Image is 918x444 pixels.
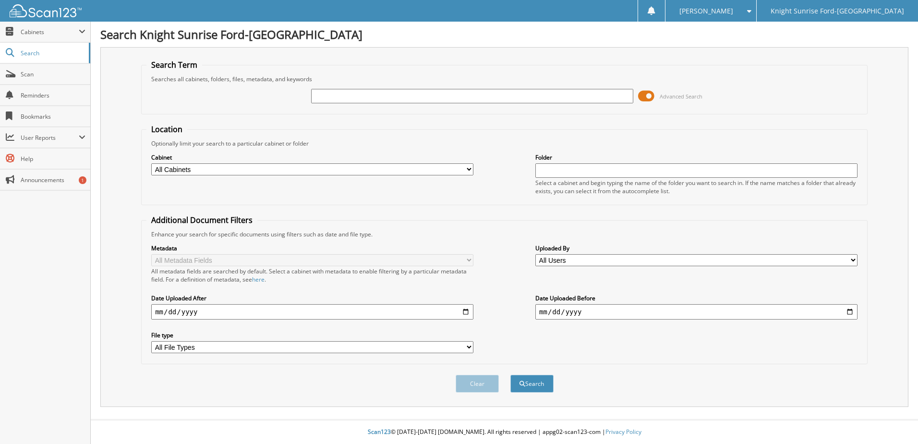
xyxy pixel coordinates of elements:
legend: Location [146,124,187,135]
label: Folder [535,153,858,161]
span: Cabinets [21,28,79,36]
div: Optionally limit your search to a particular cabinet or folder [146,139,862,148]
label: File type [151,331,473,339]
label: Date Uploaded Before [535,294,858,302]
span: Bookmarks [21,112,85,121]
button: Search [510,375,554,393]
div: Searches all cabinets, folders, files, metadata, and keywords [146,75,862,83]
label: Uploaded By [535,244,858,252]
span: User Reports [21,134,79,142]
span: Announcements [21,176,85,184]
button: Clear [456,375,499,393]
label: Cabinet [151,153,473,161]
label: Date Uploaded After [151,294,473,302]
input: start [151,304,473,320]
span: [PERSON_NAME] [679,8,733,14]
span: Advanced Search [660,93,702,100]
legend: Search Term [146,60,202,70]
span: Knight Sunrise Ford-[GEOGRAPHIC_DATA] [771,8,904,14]
div: Enhance your search for specific documents using filters such as date and file type. [146,230,862,238]
a: Privacy Policy [605,428,641,436]
a: here [252,275,265,284]
div: Select a cabinet and begin typing the name of the folder you want to search in. If the name match... [535,179,858,195]
span: Scan123 [368,428,391,436]
div: 1 [79,176,86,184]
span: Help [21,155,85,163]
input: end [535,304,858,320]
span: Reminders [21,91,85,99]
legend: Additional Document Filters [146,215,257,225]
span: Search [21,49,84,57]
iframe: Chat Widget [870,398,918,444]
div: All metadata fields are searched by default. Select a cabinet with metadata to enable filtering b... [151,267,473,284]
label: Metadata [151,244,473,252]
img: scan123-logo-white.svg [10,4,82,17]
h1: Search Knight Sunrise Ford-[GEOGRAPHIC_DATA] [100,26,908,42]
span: Scan [21,70,85,78]
div: © [DATE]-[DATE] [DOMAIN_NAME]. All rights reserved | appg02-scan123-com | [91,420,918,444]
